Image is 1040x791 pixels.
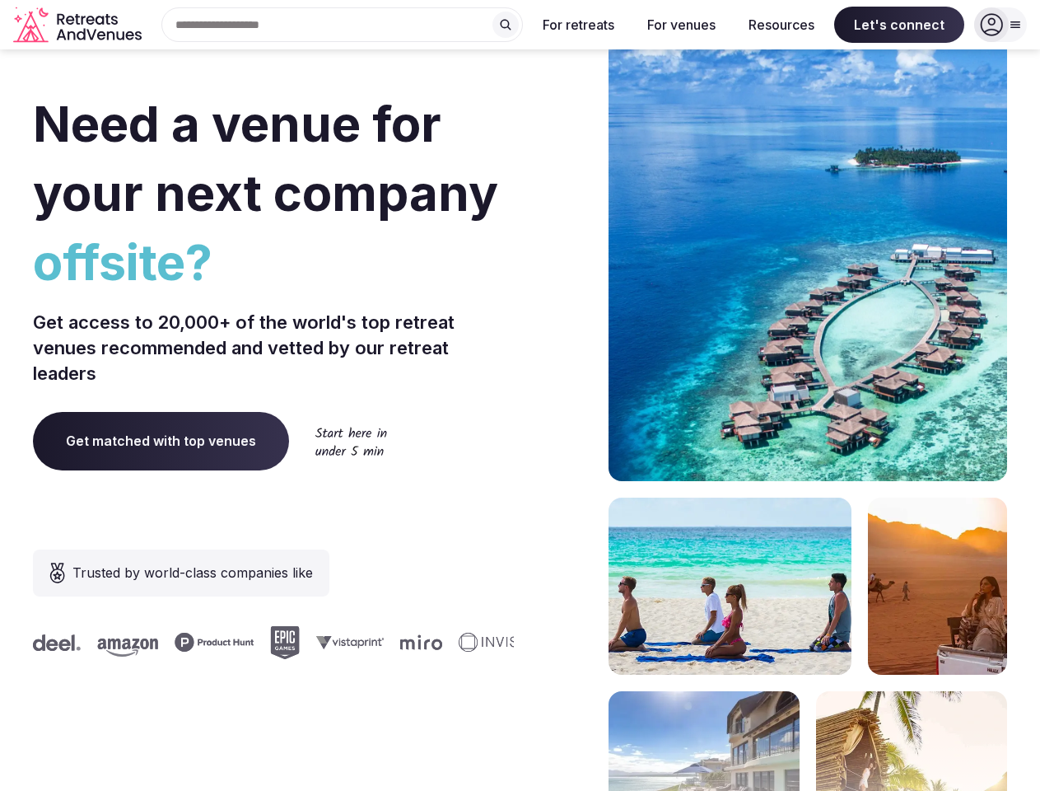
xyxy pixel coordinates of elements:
svg: Retreats and Venues company logo [13,7,145,44]
button: For venues [634,7,729,43]
svg: Vistaprint company logo [316,635,384,649]
a: Get matched with top venues [33,412,289,470]
svg: Invisible company logo [459,633,549,653]
p: Get access to 20,000+ of the world's top retreat venues recommended and vetted by our retreat lea... [33,310,514,386]
img: woman sitting in back of truck with camels [868,498,1007,675]
svg: Miro company logo [400,634,442,650]
span: Let's connect [834,7,964,43]
span: Need a venue for your next company [33,94,498,222]
img: yoga on tropical beach [609,498,851,675]
svg: Epic Games company logo [270,626,300,659]
a: Visit the homepage [13,7,145,44]
button: Resources [735,7,828,43]
span: Trusted by world-class companies like [72,563,313,583]
span: offsite? [33,227,514,297]
svg: Deel company logo [33,634,81,651]
button: For retreats [529,7,627,43]
img: Start here in under 5 min [315,427,387,456]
